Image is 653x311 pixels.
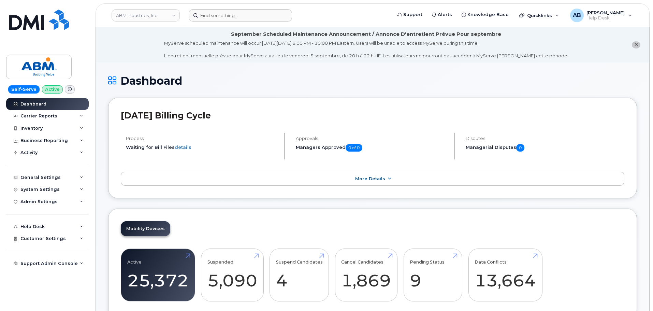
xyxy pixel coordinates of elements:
a: details [175,144,191,150]
a: Data Conflicts 13,664 [475,253,536,298]
h2: [DATE] Billing Cycle [121,110,624,121]
a: Cancel Candidates 1,869 [341,253,391,298]
a: Suspended 5,090 [207,253,257,298]
a: Active 25,372 [127,253,189,298]
h5: Managers Approved [296,144,448,152]
h1: Dashboard [108,75,637,87]
h5: Managerial Disputes [466,144,624,152]
button: close notification [632,41,640,48]
a: Suspend Candidates 4 [276,253,323,298]
a: Pending Status 9 [410,253,456,298]
li: Waiting for Bill Files [126,144,278,151]
h4: Process [126,136,278,141]
span: More Details [355,176,385,181]
h4: Approvals [296,136,448,141]
h4: Disputes [466,136,624,141]
span: 0 [516,144,524,152]
a: Mobility Devices [121,221,170,236]
span: 0 of 0 [346,144,362,152]
div: MyServe scheduled maintenance will occur [DATE][DATE] 8:00 PM - 10:00 PM Eastern. Users will be u... [164,40,568,59]
div: September Scheduled Maintenance Announcement / Annonce D'entretient Prévue Pour septembre [231,31,501,38]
